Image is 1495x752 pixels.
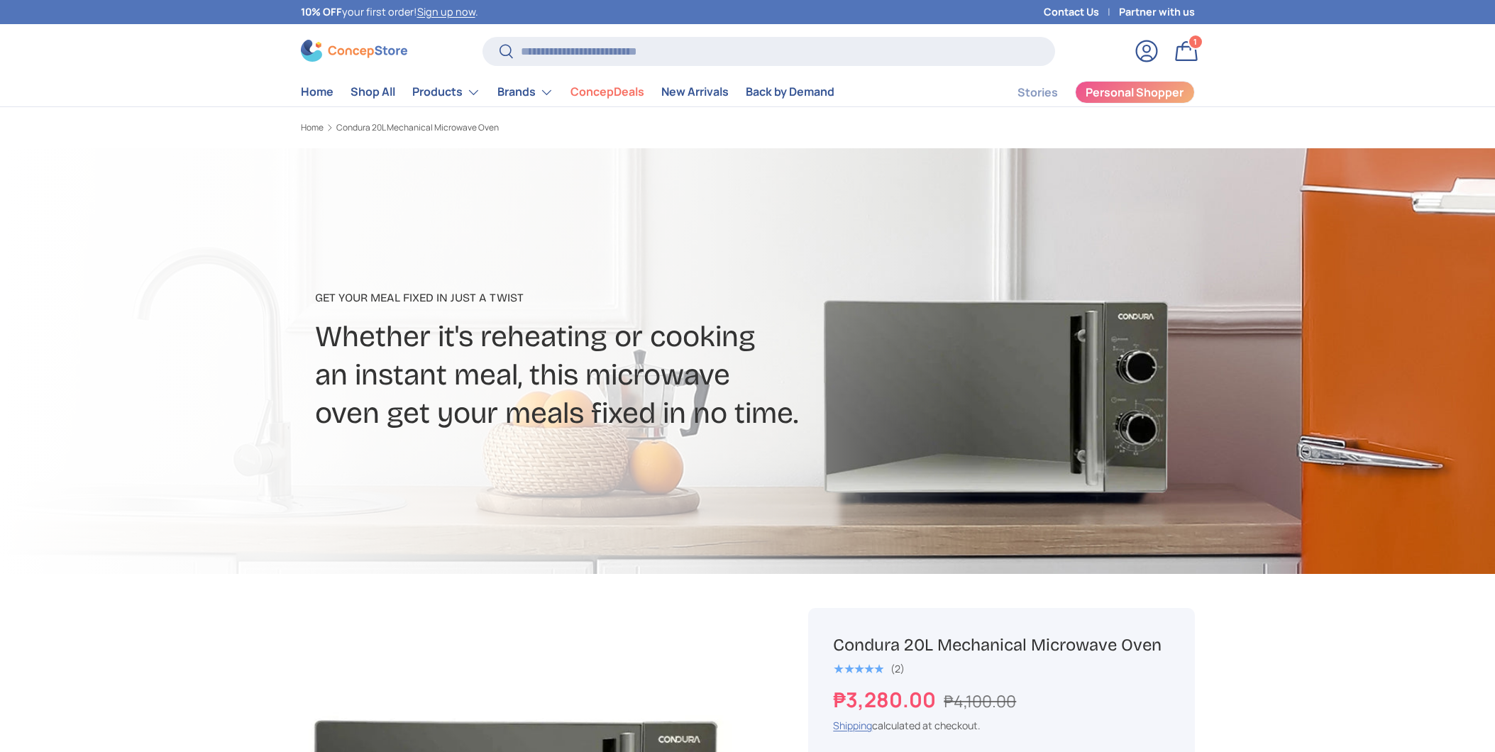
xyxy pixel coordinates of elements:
[301,123,324,132] a: Home
[833,719,872,732] a: Shipping
[570,78,644,106] a: ConcepDeals
[417,5,475,18] a: Sign up now
[336,123,499,132] a: Condura 20L Mechanical Microwave Oven
[301,121,775,134] nav: Breadcrumbs
[746,78,834,106] a: Back by Demand
[833,634,1169,656] h1: Condura 20L Mechanical Microwave Oven
[301,78,333,106] a: Home
[1017,79,1058,106] a: Stories
[1044,4,1119,20] a: Contact Us
[833,685,939,714] strong: ₱3,280.00
[833,663,883,675] div: 5.0 out of 5.0 stars
[301,78,834,106] nav: Primary
[1075,81,1195,104] a: Personal Shopper
[315,289,860,306] p: ​Get your meal fixed in just a twist
[1086,87,1184,98] span: Personal Shopper
[944,690,1016,712] s: ₱4,100.00
[301,5,342,18] strong: 10% OFF
[315,318,860,433] h2: Whether it's reheating or cooking an instant meal, this microwave oven get your meals fixed in no...
[301,40,407,62] img: ConcepStore
[412,78,480,106] a: Products
[351,78,395,106] a: Shop All
[1119,4,1195,20] a: Partner with us
[833,662,883,676] span: ★★★★★
[833,718,1169,733] div: calculated at checkout.
[1193,36,1197,47] span: 1
[833,660,905,675] a: 5.0 out of 5.0 stars (2)
[661,78,729,106] a: New Arrivals
[983,78,1195,106] nav: Secondary
[404,78,489,106] summary: Products
[497,78,553,106] a: Brands
[301,4,478,20] p: your first order! .
[890,663,905,674] div: (2)
[489,78,562,106] summary: Brands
